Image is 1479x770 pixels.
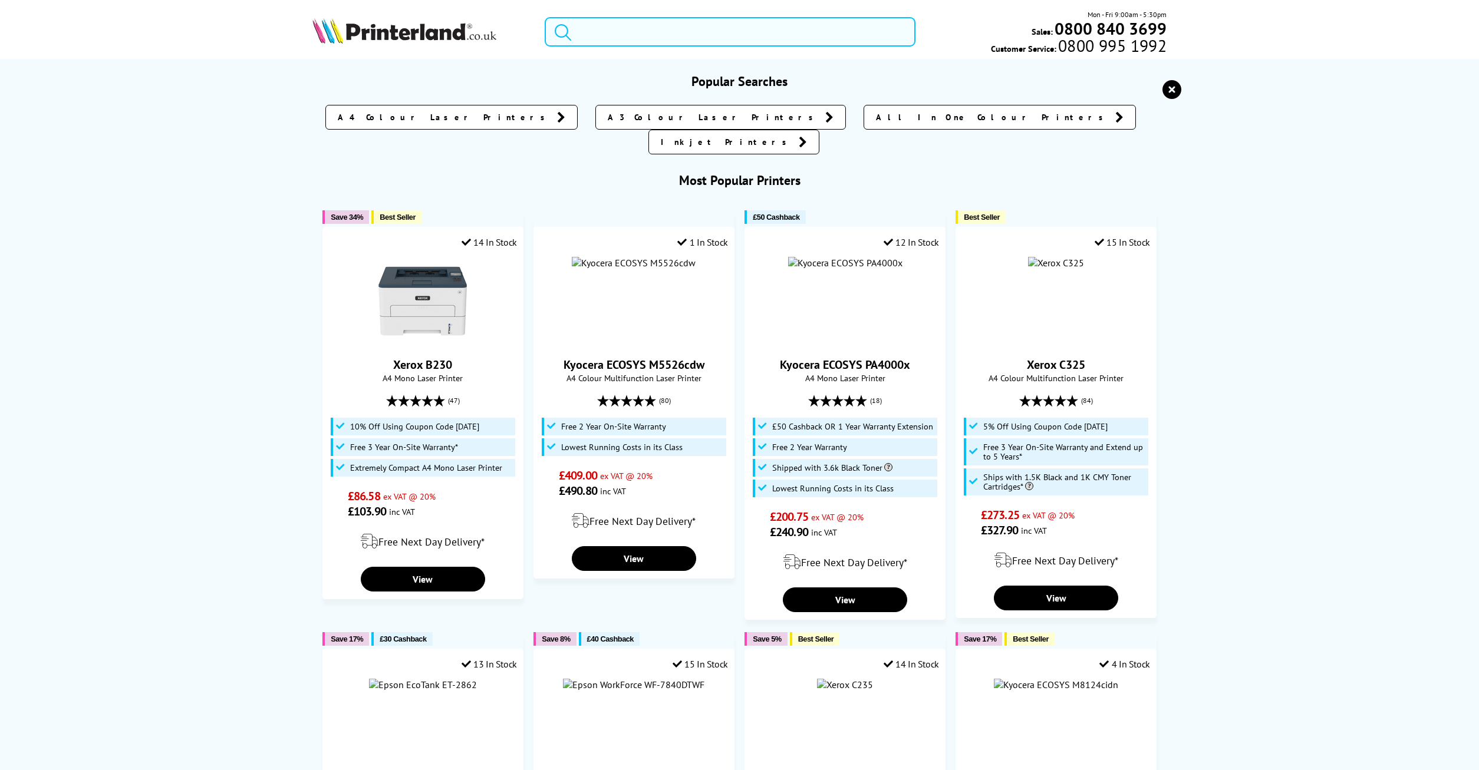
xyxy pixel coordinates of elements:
span: A3 Colour Laser Printers [608,111,819,123]
span: inc VAT [389,506,415,517]
a: View [361,567,485,591]
button: £40 Cashback [579,632,640,646]
span: £490.80 [559,483,597,498]
span: Extremely Compact A4 Mono Laser Printer [350,463,502,472]
h3: Popular Searches [312,73,1167,90]
a: Inkjet Printers [648,130,819,154]
span: £50 Cashback [753,213,799,222]
span: £240.90 [770,524,808,540]
a: Kyocera ECOSYS PA4000x [780,357,910,372]
button: Best Seller [1004,632,1055,646]
img: Epson WorkForce WF-7840DTWF [563,679,704,690]
span: inc VAT [600,485,626,497]
a: View [994,586,1118,610]
div: modal_delivery [751,546,939,579]
span: A4 Mono Laser Printer [329,372,517,384]
span: Best Seller [798,634,834,643]
span: Save 8% [542,634,570,643]
span: Sales: [1032,26,1053,37]
div: 13 In Stock [462,658,517,670]
img: Kyocera ECOSYS PA4000x [788,257,902,269]
span: (18) [870,389,882,412]
div: modal_delivery [329,525,517,558]
a: A4 Colour Laser Printers [325,105,578,130]
button: Save 8% [533,632,576,646]
span: A4 Colour Multifunction Laser Printer [962,372,1150,384]
img: Kyocera ECOSYS M5526cdw [572,257,696,269]
span: 10% Off Using Coupon Code [DATE] [350,422,479,431]
div: 15 In Stock [673,658,728,670]
span: Free 2 Year Warranty [772,442,847,452]
a: View [572,546,696,571]
span: 0800 995 1992 [1056,40,1167,51]
span: (47) [448,389,460,412]
button: Save 17% [956,632,1002,646]
span: £86.58 [348,488,380,504]
span: Customer Service: [991,40,1167,54]
span: inc VAT [1021,525,1047,536]
h3: Most Popular Printers [312,172,1167,189]
img: Xerox C235 [817,679,873,690]
span: £40 Cashback [587,634,634,643]
b: 0800 840 3699 [1055,18,1167,39]
span: Ships with 1.5K Black and 1K CMY Toner Cartridges* [983,472,1145,491]
img: Xerox B230 [378,257,467,345]
button: Best Seller [956,210,1006,224]
button: £50 Cashback [745,210,805,224]
a: All In One Colour Printers [864,105,1136,130]
span: £327.90 [981,523,1018,538]
img: Epson EcoTank ET-2862 [369,679,477,690]
span: Best Seller [380,213,416,222]
div: 1 In Stock [677,236,728,248]
span: Free 3 Year On-Site Warranty and Extend up to 5 Years* [983,442,1145,461]
div: 14 In Stock [884,658,939,670]
button: Save 34% [322,210,369,224]
span: £30 Cashback [380,634,426,643]
a: 0800 840 3699 [1053,23,1167,34]
div: 14 In Stock [462,236,517,248]
span: A4 Colour Multifunction Laser Printer [540,372,728,384]
span: £103.90 [348,504,386,519]
a: Xerox B230 [378,336,467,348]
span: Save 34% [331,213,363,222]
span: ex VAT @ 20% [600,470,653,481]
a: Printerland Logo [312,18,530,46]
span: Lowest Running Costs in its Class [772,484,894,493]
a: Xerox C325 [1027,357,1085,372]
span: All In One Colour Printers [876,111,1109,123]
span: Lowest Running Costs in its Class [561,442,683,452]
a: Kyocera ECOSYS M8124cidn [994,679,1118,690]
button: £30 Cashback [371,632,432,646]
span: £50 Cashback OR 1 Year Warranty Extension [772,422,933,431]
img: Xerox C325 [1028,257,1084,269]
input: Search product or brand [545,17,915,47]
span: £200.75 [770,509,808,524]
a: Kyocera ECOSYS M5526cdw [564,357,704,372]
span: A4 Colour Laser Printers [338,111,551,123]
button: Best Seller [371,210,421,224]
a: A3 Colour Laser Printers [595,105,846,130]
span: Save 17% [964,634,996,643]
span: £273.25 [981,507,1019,523]
div: 4 In Stock [1099,658,1150,670]
span: Inkjet Printers [661,136,793,148]
span: Free 2 Year On-Site Warranty [561,422,666,431]
span: Best Seller [1013,634,1049,643]
span: A4 Mono Laser Printer [751,372,939,384]
span: Shipped with 3.6k Black Toner [772,463,892,472]
span: Free 3 Year On-Site Warranty* [350,442,458,452]
span: 5% Off Using Coupon Code [DATE] [983,422,1108,431]
span: Save 5% [753,634,781,643]
span: Save 17% [331,634,363,643]
span: Best Seller [964,213,1000,222]
span: ex VAT @ 20% [383,491,436,502]
a: View [783,587,907,612]
span: £409.00 [559,468,597,483]
img: Printerland Logo [312,18,496,44]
